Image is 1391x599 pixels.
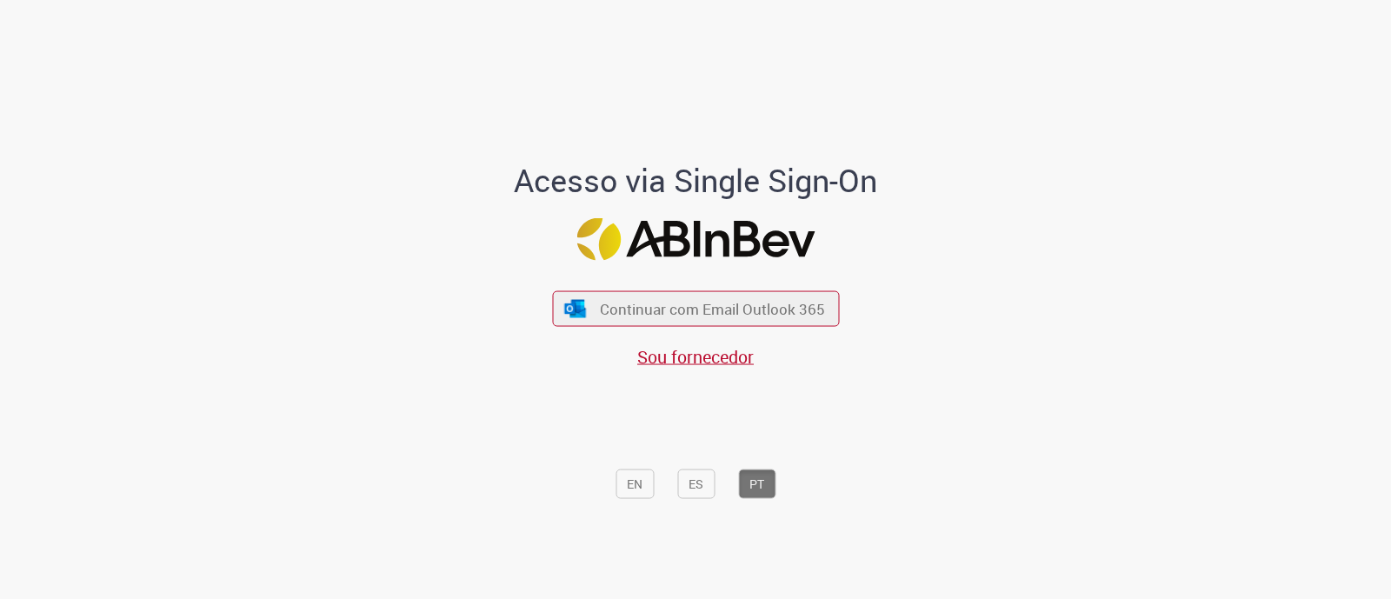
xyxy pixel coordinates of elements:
h1: Acesso via Single Sign-On [455,163,937,197]
img: Logo ABInBev [576,218,815,261]
span: Continuar com Email Outlook 365 [600,299,825,319]
button: ES [677,469,715,498]
button: ícone Azure/Microsoft 360 Continuar com Email Outlook 365 [552,291,839,327]
a: Sou fornecedor [637,345,754,369]
button: PT [738,469,775,498]
button: EN [616,469,654,498]
img: ícone Azure/Microsoft 360 [563,299,588,317]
